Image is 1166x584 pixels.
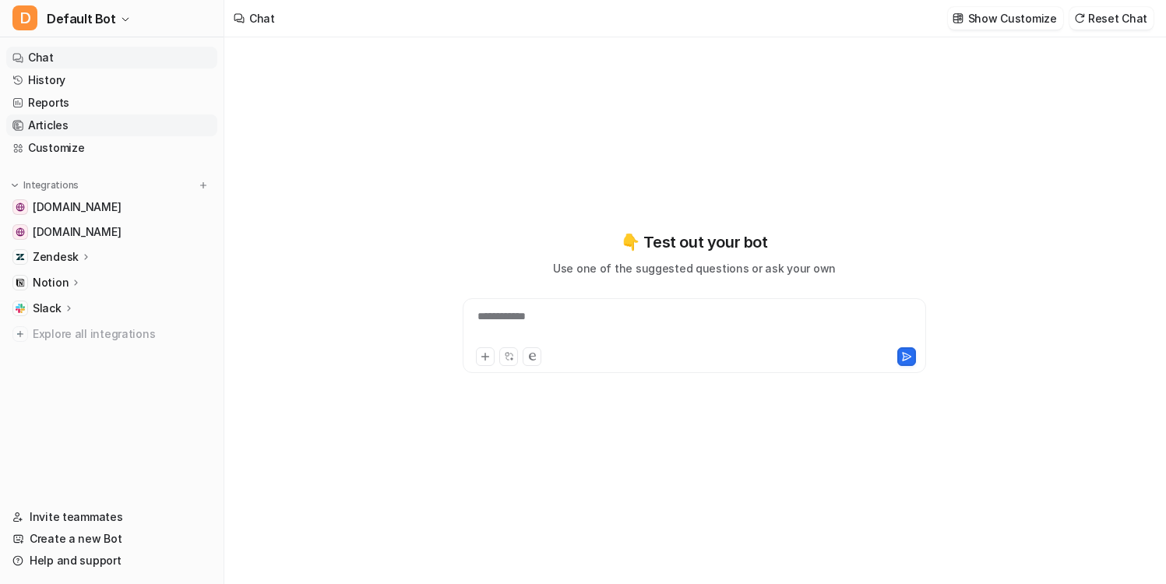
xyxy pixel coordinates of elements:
[6,550,217,572] a: Help and support
[198,180,209,191] img: menu_add.svg
[33,224,121,240] span: [DOMAIN_NAME]
[1069,7,1154,30] button: Reset Chat
[33,199,121,215] span: [DOMAIN_NAME]
[23,179,79,192] p: Integrations
[249,10,275,26] div: Chat
[16,227,25,237] img: chainstack.com
[47,8,116,30] span: Default Bot
[33,322,211,347] span: Explore all integrations
[16,304,25,313] img: Slack
[968,10,1057,26] p: Show Customize
[6,506,217,528] a: Invite teammates
[12,326,28,342] img: explore all integrations
[948,7,1063,30] button: Show Customize
[953,12,963,24] img: customize
[6,178,83,193] button: Integrations
[6,69,217,91] a: History
[6,196,217,218] a: docs.chainstack.com[DOMAIN_NAME]
[6,221,217,243] a: chainstack.com[DOMAIN_NAME]
[33,249,79,265] p: Zendesk
[6,323,217,345] a: Explore all integrations
[6,137,217,159] a: Customize
[1074,12,1085,24] img: reset
[9,180,20,191] img: expand menu
[6,47,217,69] a: Chat
[6,114,217,136] a: Articles
[553,260,836,276] p: Use one of the suggested questions or ask your own
[12,5,37,30] span: D
[6,528,217,550] a: Create a new Bot
[16,252,25,262] img: Zendesk
[16,202,25,212] img: docs.chainstack.com
[621,230,767,254] p: 👇 Test out your bot
[6,92,217,114] a: Reports
[16,278,25,287] img: Notion
[33,301,62,316] p: Slack
[33,275,69,290] p: Notion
